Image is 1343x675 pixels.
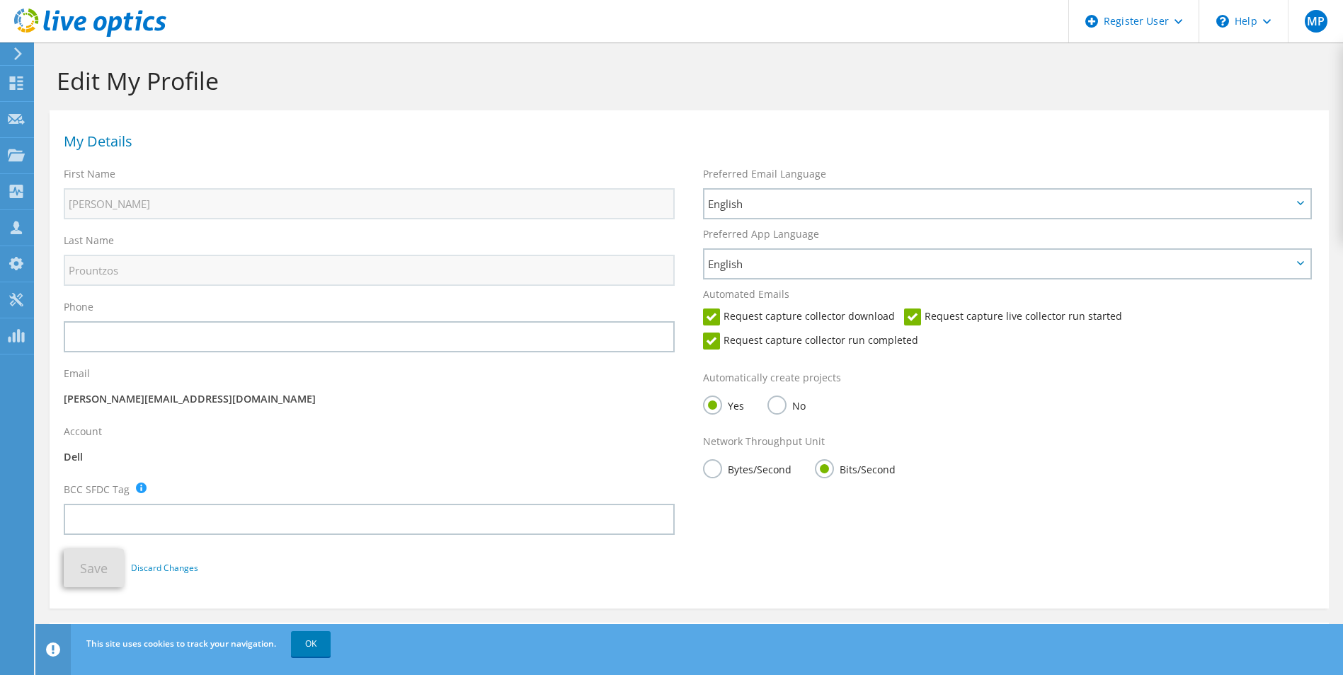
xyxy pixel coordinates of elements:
[64,449,675,465] p: Dell
[703,227,819,241] label: Preferred App Language
[703,308,895,325] label: Request capture collector download
[703,167,826,181] label: Preferred Email Language
[1216,15,1229,28] svg: \n
[1305,10,1327,33] span: MP
[904,308,1122,325] label: Request capture live collector run started
[708,195,1292,212] span: English
[815,459,896,477] label: Bits/Second
[64,300,93,314] label: Phone
[767,396,806,413] label: No
[703,371,841,385] label: Automatically create projects
[703,396,744,413] label: Yes
[64,167,115,181] label: First Name
[64,233,114,248] label: Last Name
[64,425,102,439] label: Account
[708,255,1292,272] span: English
[64,367,90,381] label: Email
[64,549,124,587] button: Save
[86,637,276,650] span: This site uses cookies to track your navigation.
[131,560,198,576] a: Discard Changes
[291,631,331,657] a: OK
[703,434,825,449] label: Network Throughput Unit
[57,66,1315,96] h1: Edit My Profile
[64,134,1308,149] h1: My Details
[64,483,130,497] label: BCC SFDC Tag
[703,459,791,477] label: Bytes/Second
[703,333,918,350] label: Request capture collector run completed
[64,391,675,407] p: [PERSON_NAME][EMAIL_ADDRESS][DOMAIN_NAME]
[703,287,789,301] label: Automated Emails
